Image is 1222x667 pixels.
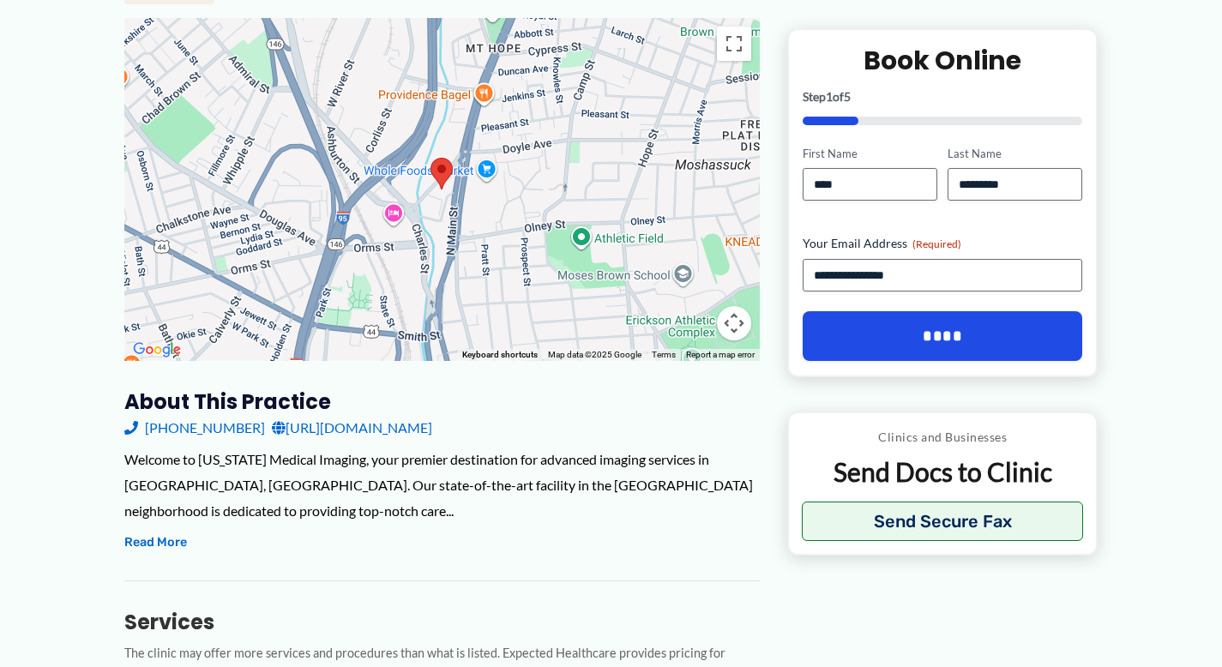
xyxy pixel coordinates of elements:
[124,532,187,553] button: Read More
[652,350,676,359] a: Terms
[802,502,1084,541] button: Send Secure Fax
[124,609,760,635] h3: Services
[129,339,185,361] img: Google
[717,27,751,61] button: Toggle fullscreen view
[803,90,1083,102] p: Step of
[948,145,1082,161] label: Last Name
[826,88,833,103] span: 1
[912,237,961,250] span: (Required)
[462,349,538,361] button: Keyboard shortcuts
[686,350,755,359] a: Report a map error
[272,415,432,441] a: [URL][DOMAIN_NAME]
[802,455,1084,489] p: Send Docs to Clinic
[548,350,641,359] span: Map data ©2025 Google
[717,306,751,340] button: Map camera controls
[124,388,760,415] h3: About this practice
[803,235,1083,252] label: Your Email Address
[124,415,265,441] a: [PHONE_NUMBER]
[844,88,851,103] span: 5
[124,447,760,523] div: Welcome to [US_STATE] Medical Imaging, your premier destination for advanced imaging services in ...
[803,43,1083,76] h2: Book Online
[803,145,937,161] label: First Name
[802,426,1084,448] p: Clinics and Businesses
[129,339,185,361] a: Open this area in Google Maps (opens a new window)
